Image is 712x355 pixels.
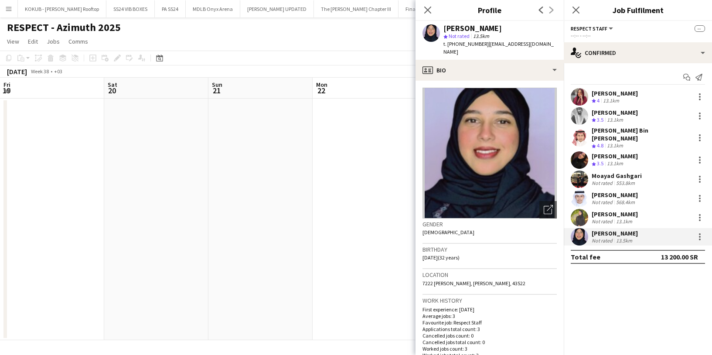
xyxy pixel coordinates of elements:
[422,306,557,313] p: First experience: [DATE]
[314,0,399,17] button: The [PERSON_NAME] Chapter III
[108,81,117,89] span: Sat
[422,229,474,236] span: [DEMOGRAPHIC_DATA]
[416,4,564,16] h3: Profile
[3,81,10,89] span: Fri
[416,60,564,81] div: Bio
[65,36,92,47] a: Comms
[106,85,117,96] span: 20
[422,254,460,261] span: [DATE] (32 years)
[592,210,638,218] div: [PERSON_NAME]
[592,218,614,225] div: Not rated
[106,0,155,17] button: SS24 VIB BOXES
[155,0,186,17] button: PA SS24
[186,0,240,17] button: MDLB Onyx Arena
[592,109,638,116] div: [PERSON_NAME]
[614,237,634,244] div: 13.5km
[240,0,314,17] button: [PERSON_NAME] UPDATED
[7,21,121,34] h1: RESPECT - Azimuth 2025
[592,126,691,142] div: [PERSON_NAME] Bin [PERSON_NAME]
[597,142,603,149] span: 4.8
[592,152,638,160] div: [PERSON_NAME]
[661,253,698,261] div: 13 200.00 SR
[422,345,557,352] p: Worked jobs count: 3
[614,180,637,186] div: 553.8km
[422,297,557,304] h3: Work history
[571,25,607,32] span: Respect Staff
[605,160,625,167] div: 13.1km
[24,36,41,47] a: Edit
[601,97,621,105] div: 13.1km
[43,36,63,47] a: Jobs
[54,68,62,75] div: +03
[422,280,525,287] span: 7222 [PERSON_NAME], [PERSON_NAME], 43522
[443,41,554,55] span: | [EMAIL_ADDRESS][DOMAIN_NAME]
[564,4,712,16] h3: Job Fulfilment
[422,326,557,332] p: Applications total count: 3
[597,97,600,104] span: 4
[399,0,443,17] button: Final Fantasy
[571,25,614,32] button: Respect Staff
[422,313,557,319] p: Average jobs: 3
[614,218,634,225] div: 13.1km
[3,36,23,47] a: View
[422,319,557,326] p: Favourite job: Respect Staff
[592,180,614,186] div: Not rated
[592,89,638,97] div: [PERSON_NAME]
[605,116,625,124] div: 13.1km
[68,38,88,45] span: Comms
[592,199,614,205] div: Not rated
[18,0,106,17] button: KOKUB - [PERSON_NAME] Rooftop
[2,85,10,96] span: 19
[29,68,51,75] span: Week 38
[471,33,491,39] span: 13.5km
[592,191,638,199] div: [PERSON_NAME]
[422,271,557,279] h3: Location
[597,116,603,123] span: 3.5
[7,38,19,45] span: View
[449,33,470,39] span: Not rated
[422,88,557,218] img: Crew avatar or photo
[422,332,557,339] p: Cancelled jobs count: 0
[316,81,327,89] span: Mon
[695,25,705,32] span: --
[592,237,614,244] div: Not rated
[422,220,557,228] h3: Gender
[422,246,557,253] h3: Birthday
[597,160,603,167] span: 3.5
[592,229,638,237] div: [PERSON_NAME]
[614,199,637,205] div: 568.4km
[605,142,625,150] div: 13.1km
[564,42,712,63] div: Confirmed
[28,38,38,45] span: Edit
[7,67,27,76] div: [DATE]
[539,201,557,218] div: Open photos pop-in
[443,41,489,47] span: t. [PHONE_NUMBER]
[443,24,502,32] div: [PERSON_NAME]
[422,339,557,345] p: Cancelled jobs total count: 0
[212,81,222,89] span: Sun
[211,85,222,96] span: 21
[571,253,600,261] div: Total fee
[315,85,327,96] span: 22
[571,32,705,39] div: --:-- - --:--
[47,38,60,45] span: Jobs
[592,172,642,180] div: Moayad Gashgari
